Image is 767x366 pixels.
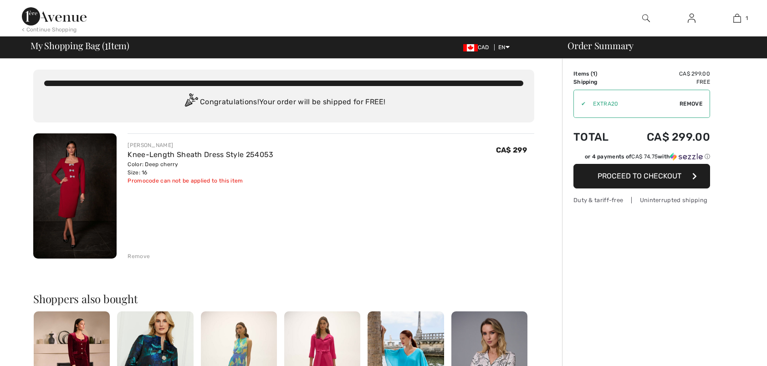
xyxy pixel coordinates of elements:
[622,70,710,78] td: CA$ 299.00
[22,7,87,25] img: 1ère Avenue
[128,177,273,185] div: Promocode can not be applied to this item
[33,293,534,304] h2: Shoppers also bought
[31,41,129,50] span: My Shopping Bag ( Item)
[688,13,695,24] img: My Info
[746,14,748,22] span: 1
[182,93,200,112] img: Congratulation2.svg
[44,93,523,112] div: Congratulations! Your order will be shipped for FREE!
[33,133,117,259] img: Knee-Length Sheath Dress Style 254053
[496,146,527,154] span: CA$ 299
[128,150,273,159] a: Knee-Length Sheath Dress Style 254053
[573,164,710,188] button: Proceed to Checkout
[573,152,710,164] div: or 4 payments ofCA$ 74.75withSezzle Click to learn more about Sezzle
[622,122,710,152] td: CA$ 299.00
[128,141,273,149] div: [PERSON_NAME]
[463,44,493,51] span: CAD
[22,25,77,34] div: < Continue Shopping
[573,122,622,152] td: Total
[573,70,622,78] td: Items ( )
[593,71,595,77] span: 1
[585,152,710,161] div: or 4 payments of with
[498,44,510,51] span: EN
[642,13,650,24] img: search the website
[128,160,273,177] div: Color: Deep cherry Size: 16
[733,13,741,24] img: My Bag
[586,90,680,117] input: Promo code
[573,196,710,204] div: Duty & tariff-free | Uninterrupted shipping
[598,172,681,180] span: Proceed to Checkout
[574,100,586,108] div: ✔
[573,78,622,86] td: Shipping
[557,41,762,50] div: Order Summary
[680,100,702,108] span: Remove
[128,252,150,260] div: Remove
[631,153,658,160] span: CA$ 74.75
[680,13,703,24] a: Sign In
[622,78,710,86] td: Free
[670,152,703,161] img: Sezzle
[715,13,759,24] a: 1
[463,44,478,51] img: Canadian Dollar
[105,39,108,51] span: 1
